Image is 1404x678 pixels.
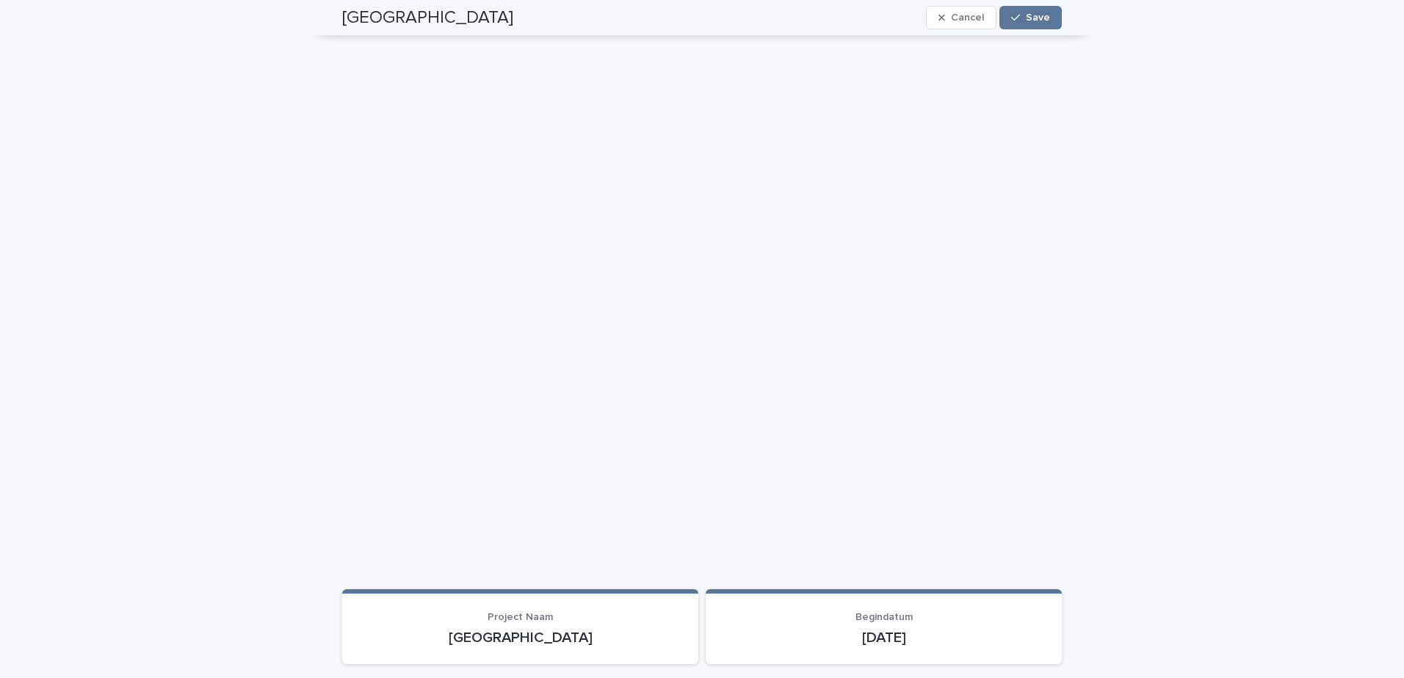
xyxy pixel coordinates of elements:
[951,12,984,23] span: Cancel
[999,6,1062,29] button: Save
[926,6,996,29] button: Cancel
[723,629,1044,646] p: [DATE]
[1026,12,1050,23] span: Save
[342,7,513,29] h2: [GEOGRAPHIC_DATA]
[855,612,913,622] span: Begindatum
